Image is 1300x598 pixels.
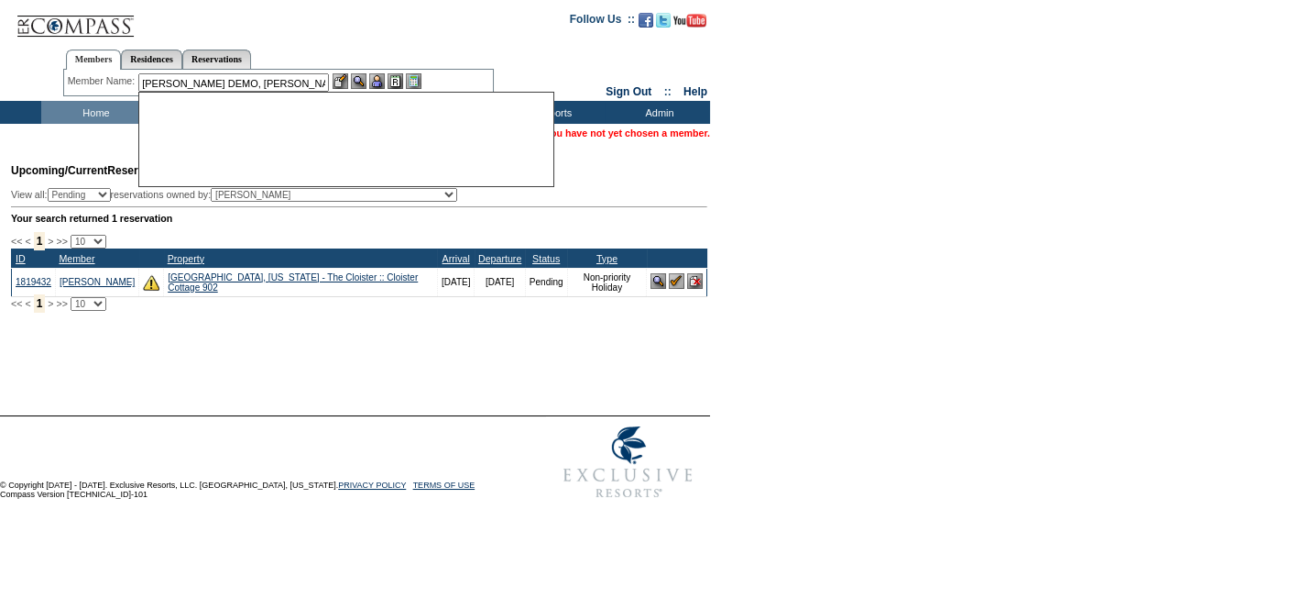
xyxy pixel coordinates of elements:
a: [PERSON_NAME] [60,277,135,287]
span: >> [56,298,67,309]
a: Departure [478,253,521,264]
span: < [25,236,30,247]
span: :: [664,85,672,98]
img: Become our fan on Facebook [639,13,653,28]
td: [DATE] [475,268,525,296]
img: Cancel Reservation [687,273,703,289]
td: Pending [525,268,567,296]
a: Follow us on Twitter [656,18,671,29]
img: View Reservation [650,273,666,289]
img: There are insufficient days and/or tokens to cover this reservation [143,274,159,291]
img: Subscribe to our YouTube Channel [673,14,706,28]
img: Impersonate [369,73,385,89]
a: Property [168,253,204,264]
td: Home [41,101,147,124]
a: Arrival [442,253,470,264]
span: 1 [34,232,46,250]
a: Member [59,253,94,264]
span: >> [56,236,67,247]
img: View [351,73,366,89]
a: [GEOGRAPHIC_DATA], [US_STATE] - The Cloister :: Cloister Cottage 902 [168,272,418,293]
a: Subscribe to our YouTube Channel [673,18,706,29]
img: Confirm Reservation [669,273,684,289]
td: Follow Us :: [570,11,635,33]
div: View all: reservations owned by: [11,188,465,202]
a: Help [683,85,707,98]
span: > [48,236,53,247]
span: << [11,298,22,309]
div: Member Name: [68,73,138,89]
span: You have not yet chosen a member. [545,127,710,138]
a: Type [596,253,617,264]
td: [DATE] [437,268,474,296]
span: < [25,298,30,309]
span: Reservations [11,164,177,177]
a: Members [66,50,122,70]
img: Exclusive Resorts [546,416,710,508]
img: b_calculator.gif [406,73,421,89]
a: ID [16,253,26,264]
td: Non-priority Holiday [567,268,647,296]
a: Sign Out [606,85,651,98]
div: Your search returned 1 reservation [11,213,707,224]
span: << [11,236,22,247]
a: TERMS OF USE [413,481,475,490]
span: 1 [34,294,46,313]
a: Reservations [182,50,251,69]
img: Reservations [388,73,403,89]
a: Status [532,253,560,264]
span: > [48,298,53,309]
span: Upcoming/Current [11,164,107,177]
td: Admin [605,101,710,124]
a: Residences [121,50,182,69]
a: 1819432 [16,277,51,287]
a: PRIVACY POLICY [338,481,406,490]
img: Follow us on Twitter [656,13,671,28]
a: Become our fan on Facebook [639,18,653,29]
img: b_edit.gif [333,73,348,89]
